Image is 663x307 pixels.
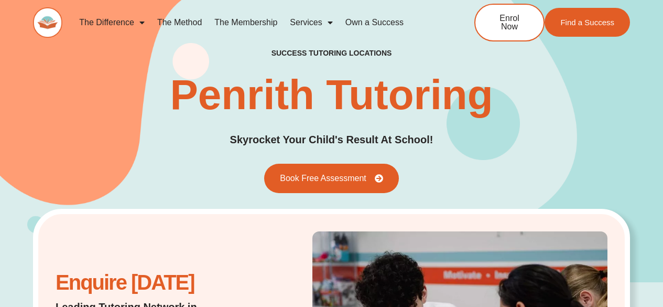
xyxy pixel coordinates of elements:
span: Enrol Now [491,14,528,31]
a: Services [284,10,339,35]
h1: Penrith Tutoring [170,74,493,116]
a: The Difference [73,10,151,35]
h2: Enquire [DATE] [56,276,249,289]
a: The Membership [208,10,284,35]
a: Own a Success [339,10,410,35]
a: Book Free Assessment [264,164,399,193]
h2: Skyrocket Your Child's Result At School! [230,132,433,148]
span: Book Free Assessment [280,174,366,183]
a: Find a Success [545,8,630,37]
a: The Method [151,10,208,35]
nav: Menu [73,10,440,35]
span: Find a Success [560,18,614,26]
a: Enrol Now [474,4,545,41]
